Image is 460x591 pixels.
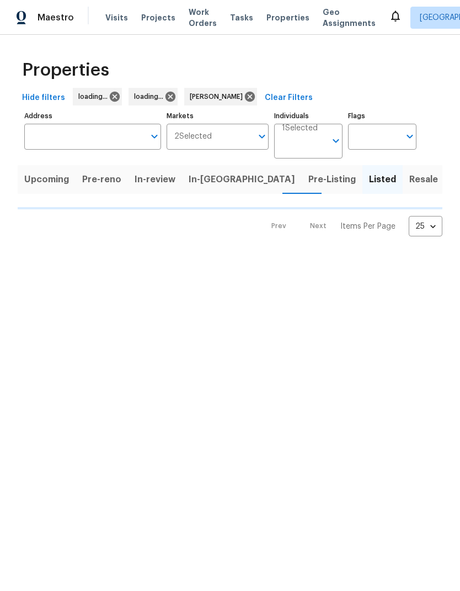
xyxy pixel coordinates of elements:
div: loading... [73,88,122,105]
button: Open [402,129,418,144]
span: Upcoming [24,172,69,187]
span: Tasks [230,14,253,22]
span: Properties [266,12,309,23]
label: Markets [167,113,269,119]
span: Work Orders [189,7,217,29]
span: Listed [369,172,396,187]
button: Open [147,129,162,144]
span: [PERSON_NAME] [190,91,247,102]
nav: Pagination Navigation [261,216,442,236]
span: loading... [134,91,168,102]
div: 25 [409,212,442,241]
button: Open [254,129,270,144]
label: Individuals [274,113,343,119]
div: loading... [129,88,178,105]
span: 1 Selected [282,124,318,133]
span: Properties [22,65,109,76]
button: Open [328,133,344,149]
span: Visits [105,12,128,23]
label: Address [24,113,161,119]
span: In-review [135,172,175,187]
span: Hide filters [22,91,65,105]
span: Projects [141,12,175,23]
span: Pre-Listing [308,172,356,187]
span: Maestro [38,12,74,23]
span: 2 Selected [174,132,212,141]
span: Pre-reno [82,172,121,187]
div: [PERSON_NAME] [184,88,257,105]
span: Geo Assignments [323,7,376,29]
label: Flags [348,113,416,119]
span: In-[GEOGRAPHIC_DATA] [189,172,295,187]
p: Items Per Page [340,221,395,232]
button: Hide filters [18,88,69,108]
span: Resale [409,172,438,187]
span: loading... [78,91,112,102]
button: Clear Filters [260,88,317,108]
span: Clear Filters [265,91,313,105]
